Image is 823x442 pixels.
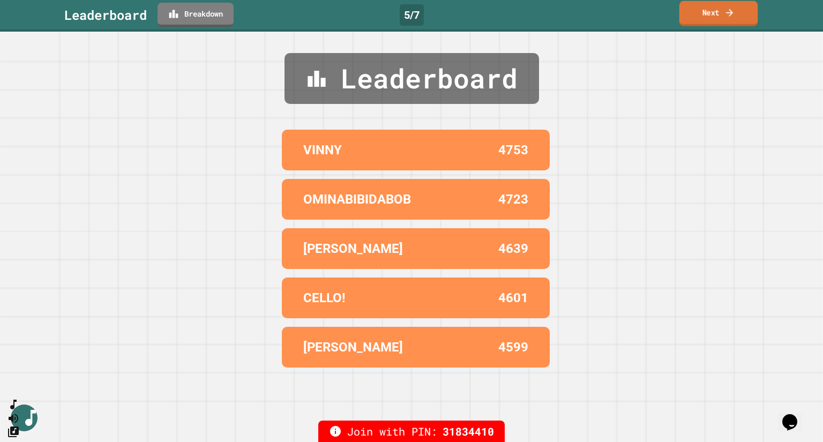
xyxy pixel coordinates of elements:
[303,190,411,209] p: OMINABIBIDABOB
[64,5,147,25] div: Leaderboard
[498,239,528,258] p: 4639
[303,338,403,357] p: [PERSON_NAME]
[679,1,758,26] a: Next
[303,140,342,160] p: VINNY
[7,411,20,425] button: Mute music
[285,53,539,104] div: Leaderboard
[498,190,528,209] p: 4723
[7,398,20,411] button: SpeedDial basic example
[778,399,812,431] iframe: chat widget
[303,239,403,258] p: [PERSON_NAME]
[443,423,494,439] span: 31834410
[400,4,424,26] div: 5 / 7
[498,140,528,160] p: 4753
[498,288,528,308] p: 4601
[7,425,20,438] button: Change Music
[158,3,234,27] a: Breakdown
[498,338,528,357] p: 4599
[318,421,505,442] div: Join with PIN:
[303,288,346,308] p: CELLO!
